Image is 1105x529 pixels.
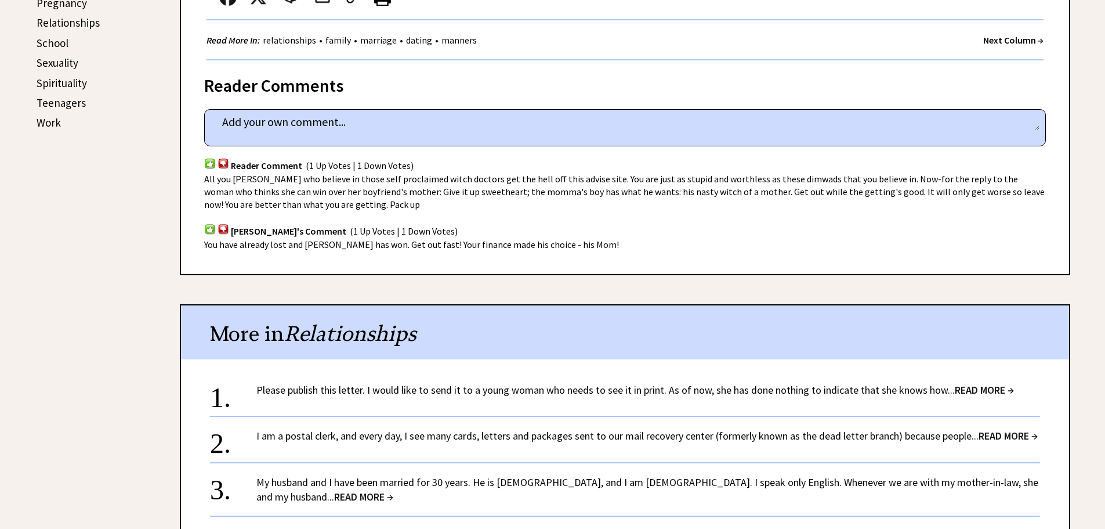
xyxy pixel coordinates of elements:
a: Teenagers [37,96,86,110]
span: READ MORE → [955,383,1014,397]
span: Relationships [284,321,416,347]
a: Next Column → [983,34,1044,46]
a: relationships [260,34,319,46]
div: • • • • [206,33,480,48]
div: More in [181,305,1069,359]
a: Please publish this letter. I would like to send it to a young woman who needs to see it in print... [256,383,1014,397]
span: READ MORE → [334,490,393,503]
a: Relationships [37,16,100,30]
span: [PERSON_NAME]'s Comment [231,225,346,237]
span: (1 Up Votes | 1 Down Votes) [306,160,414,171]
span: READ MORE → [979,429,1038,442]
div: 2. [210,429,256,450]
span: All you [PERSON_NAME] who believe in those self proclaimed witch doctors get the hell off this ad... [204,173,1045,210]
a: manners [439,34,480,46]
a: School [37,36,68,50]
iframe: Advertisement [35,163,151,511]
a: I am a postal clerk, and every day, I see many cards, letters and packages sent to our mail recov... [256,429,1038,442]
a: Spirituality [37,76,87,90]
a: marriage [357,34,400,46]
a: Sexuality [37,56,78,70]
img: votdown.png [218,224,229,235]
div: 3. [210,475,256,496]
span: You have already lost and [PERSON_NAME] has won. Get out fast! Your finance made his choice - his... [204,239,619,250]
a: dating [403,34,435,46]
div: 1. [210,383,256,404]
img: votup.png [204,158,216,169]
a: Work [37,116,61,129]
div: Reader Comments [204,73,1046,92]
a: family [323,34,354,46]
span: (1 Up Votes | 1 Down Votes) [350,225,458,237]
span: Reader Comment [231,160,302,171]
strong: Read More In: [206,34,260,46]
img: votup.png [204,224,216,235]
img: votdown.png [218,158,229,169]
a: My husband and I have been married for 30 years. He is [DEMOGRAPHIC_DATA], and I am [DEMOGRAPHIC_... [256,476,1038,503]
